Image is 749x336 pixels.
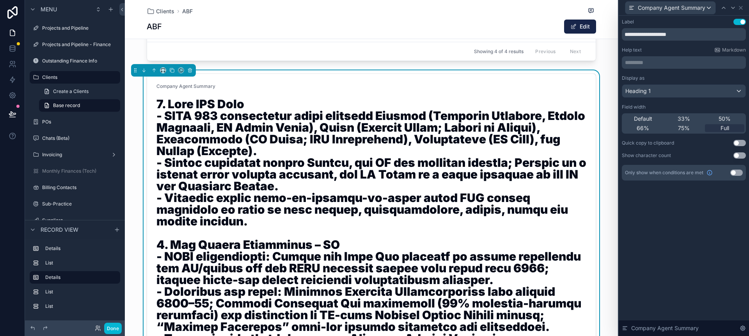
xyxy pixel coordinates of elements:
span: Default [634,115,652,123]
label: Outstanding Finance Info [42,58,119,64]
span: Menu [41,5,57,13]
a: Projects and Pipeline - Finance [30,38,120,51]
label: List [45,289,117,295]
a: Clients [30,71,120,84]
a: Base record [39,99,120,112]
label: Projects and Pipeline [42,25,119,31]
span: Company Agent Summary [631,324,699,332]
div: scrollable content [25,239,125,320]
label: Sub-Practice [42,201,119,207]
span: Company Agent Summary [638,4,705,12]
label: Field width [622,104,646,110]
label: Billing Contacts [42,184,119,191]
a: Create a Clients [39,85,120,98]
label: Details [45,274,114,281]
button: Heading 1 [622,84,746,98]
label: Help text [622,47,642,53]
label: Details [45,245,117,252]
a: Projects and Pipeline [30,22,120,34]
a: ABF [182,7,193,15]
div: Quick copy to clipboard [622,140,674,146]
div: Label [622,19,634,25]
button: Edit [564,20,596,34]
span: Company Agent Summary [156,83,215,89]
span: Showing 4 of 4 results [474,48,524,55]
label: Display as [622,75,644,81]
span: Full [721,124,729,132]
span: 66% [637,124,649,132]
h1: ABF [147,21,162,32]
label: Chats (Beta) [42,135,119,141]
label: Clients [42,74,115,80]
a: Billing Contacts [30,181,120,194]
span: Record view [41,226,78,234]
label: Projects and Pipeline - Finance [42,41,119,48]
a: Suppliers [30,214,120,227]
a: Outstanding Finance Info [30,55,120,67]
span: 33% [678,115,690,123]
span: 75% [678,124,690,132]
a: Chats (Beta) [30,132,120,145]
button: Company Agent Summary [625,1,716,14]
label: Suppliers [42,217,119,223]
a: Markdown [714,47,746,53]
a: Monthly Finances (Tech) [30,165,120,177]
label: POs [42,119,119,125]
div: Show character count [622,152,671,159]
label: List [45,260,117,266]
button: Done [104,323,122,334]
label: List [45,303,117,309]
label: Invoicing [42,152,108,158]
span: Heading 1 [625,87,651,95]
a: Invoicing [30,148,120,161]
span: Markdown [722,47,746,53]
span: 50% [719,115,731,123]
span: Base record [53,102,80,109]
div: scrollable content [622,56,746,69]
span: Create a Clients [53,88,89,95]
a: Sub-Practice [30,198,120,210]
a: Clients [147,7,174,15]
span: Only show when conditions are met [625,170,703,176]
label: Monthly Finances (Tech) [42,168,119,174]
span: Clients [156,7,174,15]
a: POs [30,116,120,128]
